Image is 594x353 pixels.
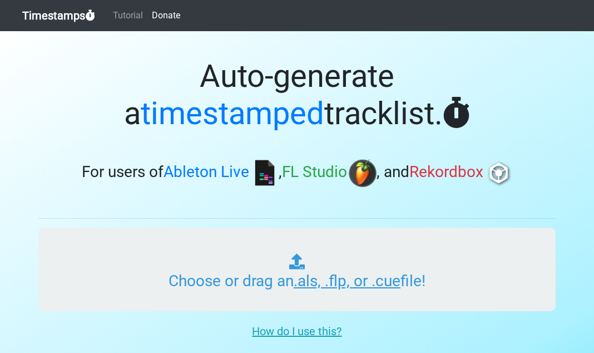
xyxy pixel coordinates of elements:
a: Tutorial [108,4,147,27]
span: FL Studio [282,163,347,182]
a: Timestamps [22,4,95,27]
span: Ableton Live [164,163,249,182]
u: How do I use this? [252,325,341,338]
h3: For users of , , and [38,159,556,187]
span: Rekordbox [409,163,483,182]
h1: Auto-generate a tracklist. [38,58,556,133]
img: ableton.png [251,159,279,187]
img: rb.png [485,159,513,187]
a: Donate [147,4,185,27]
img: fl.png [349,159,377,187]
span: timestamped [141,95,324,132]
